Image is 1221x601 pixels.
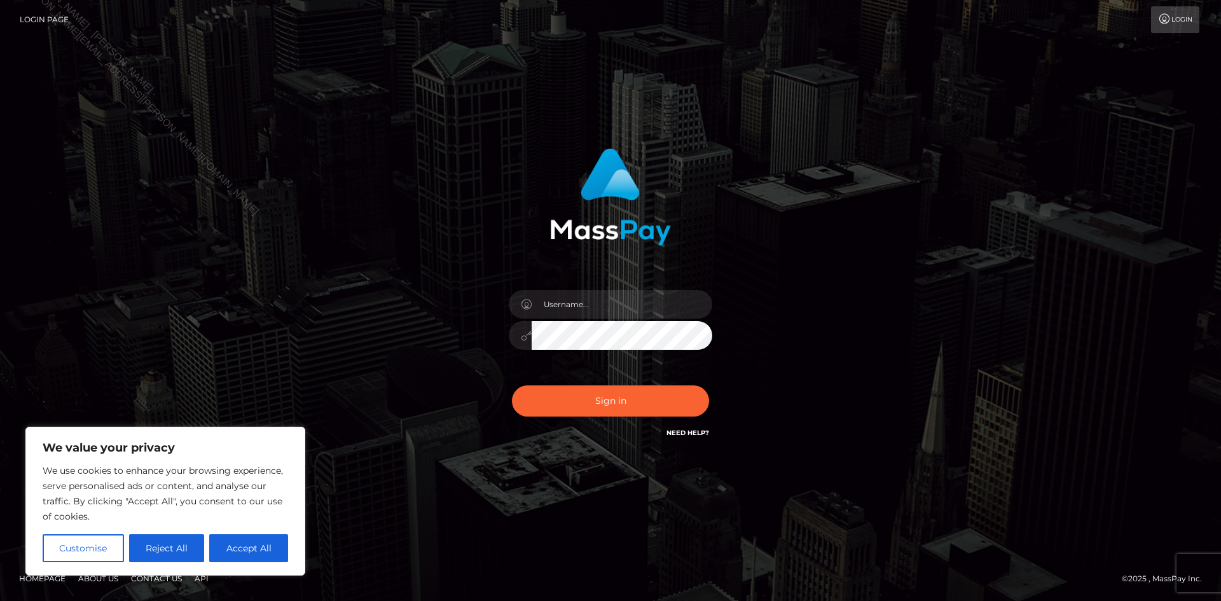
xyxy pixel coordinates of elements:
[43,463,288,524] p: We use cookies to enhance your browsing experience, serve personalised ads or content, and analys...
[43,534,124,562] button: Customise
[666,429,709,437] a: Need Help?
[532,290,712,319] input: Username...
[129,534,205,562] button: Reject All
[25,427,305,576] div: We value your privacy
[14,569,71,588] a: Homepage
[190,569,214,588] a: API
[512,385,709,417] button: Sign in
[20,6,69,33] a: Login Page
[126,569,187,588] a: Contact Us
[43,440,288,455] p: We value your privacy
[1151,6,1199,33] a: Login
[1122,572,1211,586] div: © 2025 , MassPay Inc.
[550,148,671,245] img: MassPay Login
[73,569,123,588] a: About Us
[209,534,288,562] button: Accept All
